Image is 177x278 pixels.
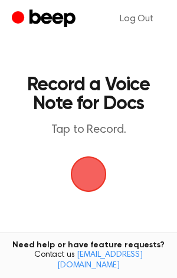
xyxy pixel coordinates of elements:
a: [EMAIL_ADDRESS][DOMAIN_NAME] [57,251,143,270]
a: Beep [12,8,78,31]
span: Contact us [7,250,170,271]
p: Tap to Record. [21,123,156,138]
h1: Record a Voice Note for Docs [21,76,156,113]
a: Log Out [108,5,165,33]
img: Beep Logo [71,156,106,192]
